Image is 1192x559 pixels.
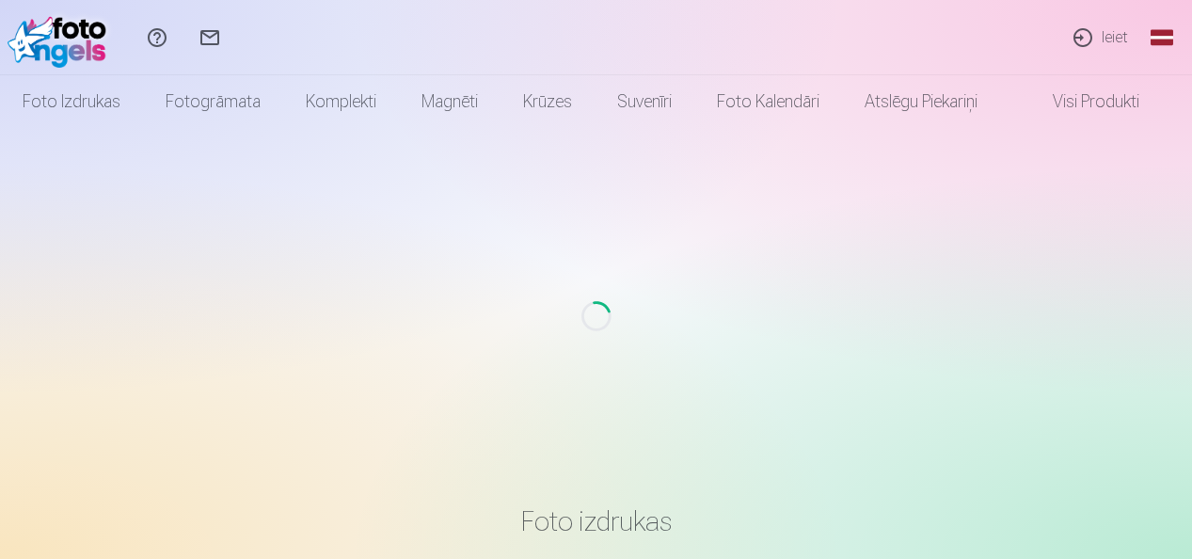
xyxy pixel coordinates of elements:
[143,75,283,128] a: Fotogrāmata
[47,504,1146,538] h3: Foto izdrukas
[501,75,595,128] a: Krūzes
[842,75,1000,128] a: Atslēgu piekariņi
[283,75,399,128] a: Komplekti
[595,75,694,128] a: Suvenīri
[1000,75,1162,128] a: Visi produkti
[399,75,501,128] a: Magnēti
[8,8,116,68] img: /fa1
[694,75,842,128] a: Foto kalendāri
